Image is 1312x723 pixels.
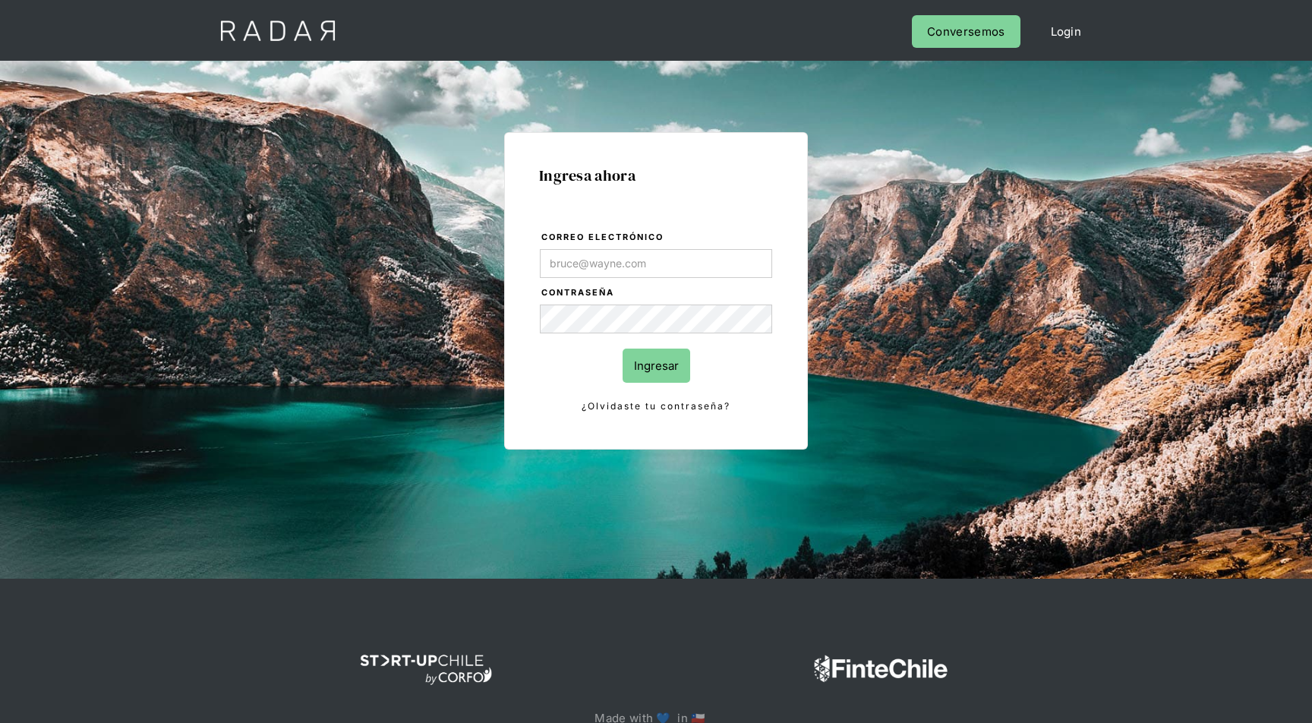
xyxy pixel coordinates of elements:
input: bruce@wayne.com [540,249,772,278]
a: ¿Olvidaste tu contraseña? [540,398,772,415]
label: Contraseña [541,286,772,301]
form: Login Form [539,229,773,415]
label: Correo electrónico [541,230,772,245]
a: Conversemos [912,15,1020,48]
input: Ingresar [623,349,690,383]
h1: Ingresa ahora [539,167,773,184]
a: Login [1036,15,1097,48]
